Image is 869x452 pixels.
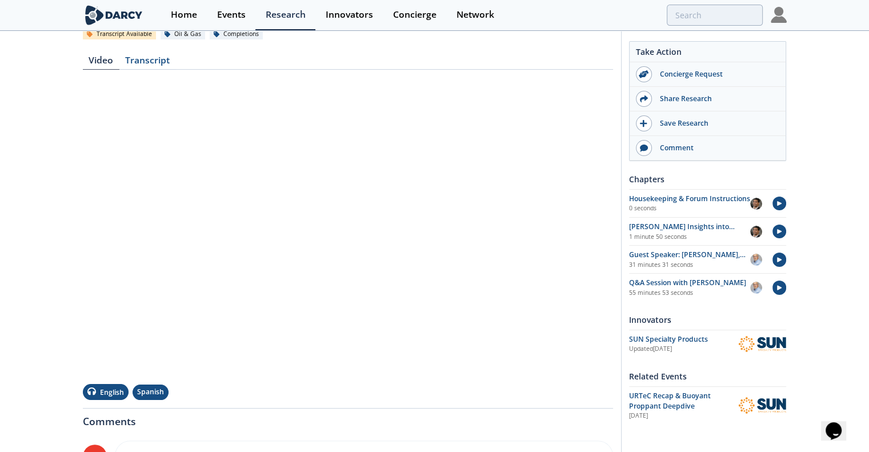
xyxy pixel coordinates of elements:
[266,10,306,19] div: Research
[652,118,780,129] div: Save Research
[629,345,738,354] div: Updated [DATE]
[772,253,787,267] img: play-chapters.svg
[629,261,750,270] p: 31 minutes 31 seconds
[750,282,762,294] img: 5ca76c57-d877-4041-9fab-fba965ffb485
[629,194,750,204] div: Housekeeping & Forum Instructions
[629,222,750,232] div: [PERSON_NAME] Insights into "Development of a Novel, Patented Fracturing Technology Based on Low-...
[119,56,176,70] div: Transcript
[629,391,711,411] span: URTeC Recap & Buoyant Proppant Deepdive
[652,143,780,153] div: Comment
[217,10,246,19] div: Events
[771,7,787,23] img: Profile
[738,335,786,353] img: SUN Specialty Products
[83,5,145,25] img: logo-wide.svg
[652,94,780,104] div: Share Research
[629,289,750,298] p: 55 minutes 53 seconds
[750,198,762,210] img: 947f7ed3-29f3-47f9-bcd4-3b2caa58d322
[83,78,613,376] iframe: vimeo
[629,310,786,330] div: Innovators
[629,233,750,242] p: 1 minute 50 seconds
[393,10,436,19] div: Concierge
[629,366,786,386] div: Related Events
[750,254,762,266] img: 5ca76c57-d877-4041-9fab-fba965ffb485
[821,406,858,441] iframe: chat widget
[83,29,157,39] div: Transcript Available
[326,10,373,19] div: Innovators
[83,409,613,427] div: Comments
[629,278,750,288] div: Q&A Session with [PERSON_NAME]
[629,169,786,189] div: Chapters
[772,281,787,295] img: play-chapters.svg
[629,391,786,421] a: URTeC Recap & Buoyant Proppant Deepdive [DATE] SUN Specialty Products
[629,334,786,354] a: SUN Specialty Products Updated[DATE] SUN Specialty Products
[738,397,786,414] img: SUN Specialty Products
[161,29,206,39] div: Oil & Gas
[629,334,738,345] div: SUN Specialty Products
[630,46,786,62] div: Take Action
[667,5,763,26] input: Advanced Search
[772,225,787,239] img: play-chapters.svg
[629,204,750,213] p: 0 seconds
[83,384,129,400] button: English
[133,385,169,400] button: Spanish
[171,10,197,19] div: Home
[772,197,787,211] img: play-chapters.svg
[83,56,119,70] div: Video
[210,29,263,39] div: Completions
[750,226,762,238] img: 947f7ed3-29f3-47f9-bcd4-3b2caa58d322
[629,411,730,421] div: [DATE]
[456,10,494,19] div: Network
[629,250,750,260] div: Guest Speaker: [PERSON_NAME], Sun Specialty Chemicals
[652,69,780,79] div: Concierge Request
